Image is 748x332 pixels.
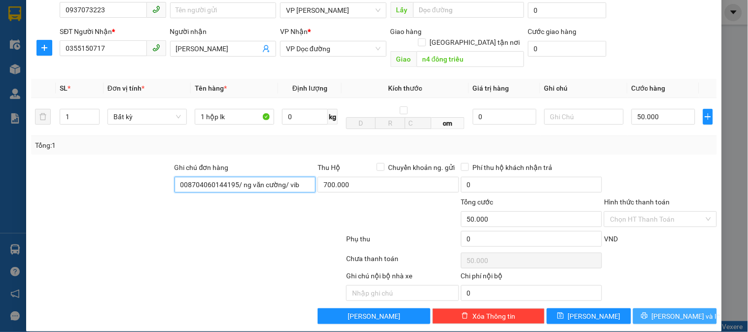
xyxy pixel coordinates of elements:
[540,79,628,98] th: Ghi chú
[432,308,545,324] button: deleteXóa Thông tin
[388,84,422,92] span: Kích thước
[328,109,338,125] span: kg
[36,40,52,56] button: plus
[557,312,564,320] span: save
[704,113,712,121] span: plus
[461,198,494,206] span: Tổng cước
[286,41,380,56] span: VP Dọc đường
[426,37,524,48] span: [GEOGRAPHIC_DATA] tận nơi
[528,41,607,57] input: Cước giao hàng
[633,308,717,324] button: printer[PERSON_NAME] và In
[60,26,166,37] div: SĐT Người Nhận
[462,312,468,320] span: delete
[113,109,181,124] span: Bất kỳ
[417,51,524,67] input: Dọc đường
[345,233,460,251] div: Phụ thu
[528,2,607,18] input: Cước lấy hàng
[346,270,459,285] div: Ghi chú nội bộ nhà xe
[431,117,464,129] span: cm
[346,117,376,129] input: D
[152,5,160,13] span: phone
[473,84,509,92] span: Giá trị hàng
[292,84,327,92] span: Định lượng
[469,162,557,173] span: Phí thu hộ khách nhận trả
[107,84,144,92] span: Đơn vị tính
[473,109,536,125] input: 0
[413,2,524,18] input: Dọc đường
[152,44,160,52] span: phone
[195,109,274,125] input: VD: Bàn, Ghế
[604,198,670,206] label: Hình thức thanh toán
[195,84,227,92] span: Tên hàng
[345,253,460,270] div: Chưa thanh toán
[472,311,515,322] span: Xóa Thông tin
[568,311,621,322] span: [PERSON_NAME]
[641,312,648,320] span: printer
[175,177,316,193] input: Ghi chú đơn hàng
[262,45,270,53] span: user-add
[318,164,340,171] span: Thu Hộ
[286,3,380,18] span: VP Dương Đình Nghệ
[348,311,400,322] span: [PERSON_NAME]
[461,270,603,285] div: Chi phí nội bộ
[632,84,666,92] span: Cước hàng
[175,164,229,171] label: Ghi chú đơn hàng
[544,109,624,125] input: Ghi Chú
[60,84,68,92] span: SL
[375,117,405,129] input: R
[170,26,276,37] div: Người nhận
[391,28,422,35] span: Giao hàng
[547,308,631,324] button: save[PERSON_NAME]
[37,44,52,52] span: plus
[35,109,51,125] button: delete
[385,162,459,173] span: Chuyển khoản ng. gửi
[703,109,713,125] button: plus
[391,51,417,67] span: Giao
[528,28,577,35] label: Cước giao hàng
[405,117,431,129] input: C
[280,28,308,35] span: VP Nhận
[391,2,413,18] span: Lấy
[35,140,289,151] div: Tổng: 1
[604,235,618,243] span: VND
[652,311,721,322] span: [PERSON_NAME] và In
[318,308,430,324] button: [PERSON_NAME]
[346,285,459,301] input: Nhập ghi chú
